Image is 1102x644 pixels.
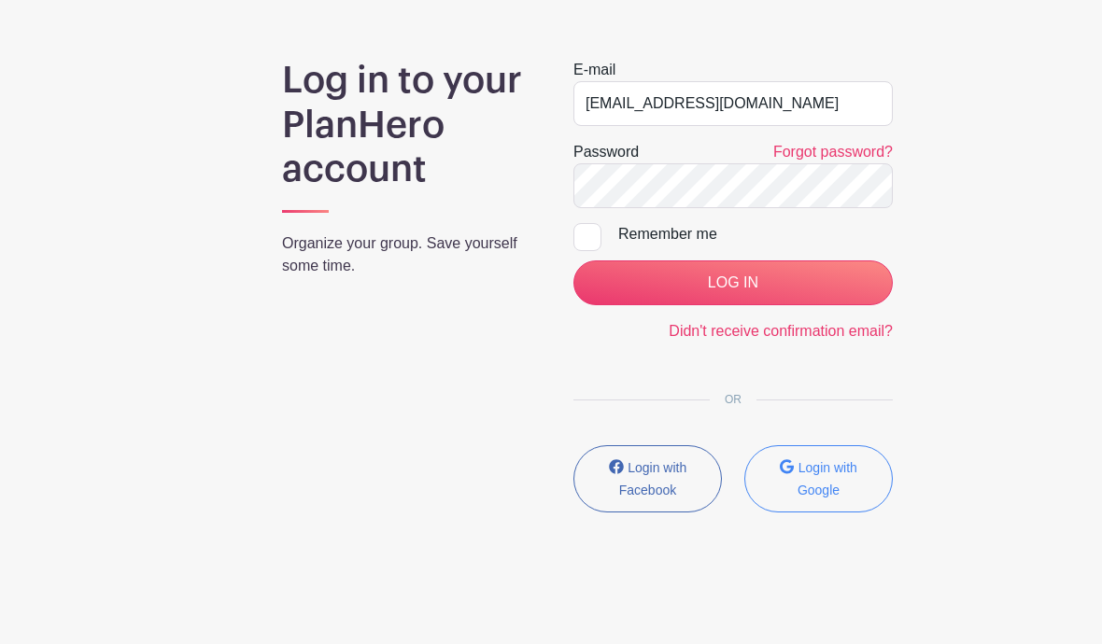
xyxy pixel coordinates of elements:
[573,59,615,81] label: E-mail
[573,445,722,512] button: Login with Facebook
[573,141,639,163] label: Password
[798,460,857,497] small: Login with Google
[619,460,687,497] small: Login with Facebook
[744,445,893,512] button: Login with Google
[669,323,893,339] a: Didn't receive confirmation email?
[710,393,756,406] span: OR
[573,81,893,126] input: e.g. julie@eventco.com
[573,260,893,305] input: LOG IN
[282,232,529,277] p: Organize your group. Save yourself some time.
[773,144,893,160] a: Forgot password?
[618,223,893,245] div: Remember me
[282,59,529,192] h1: Log in to your PlanHero account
